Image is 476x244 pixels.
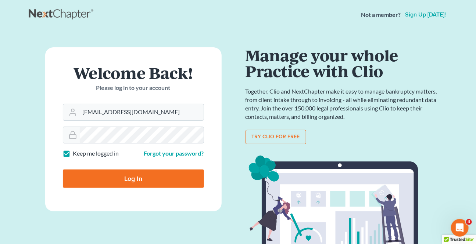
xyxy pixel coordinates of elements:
[246,87,440,121] p: Together, Clio and NextChapter make it easy to manage bankruptcy matters, from client intake thro...
[361,11,401,19] strong: Not a member?
[144,150,204,157] a: Forgot your password?
[63,170,204,188] input: Log In
[451,219,469,237] iframe: Intercom live chat
[80,104,204,120] input: Email Address
[246,130,306,145] a: Try clio for free
[246,47,440,79] h1: Manage your whole Practice with Clio
[73,149,119,158] label: Keep me logged in
[63,65,204,81] h1: Welcome Back!
[466,219,472,225] span: 4
[404,12,448,18] a: Sign up [DATE]!
[63,84,204,92] p: Please log in to your account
